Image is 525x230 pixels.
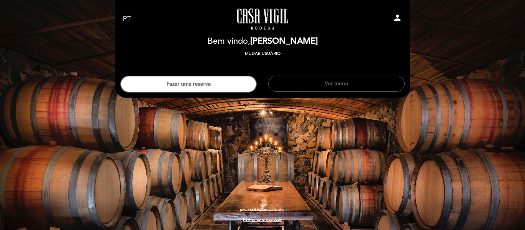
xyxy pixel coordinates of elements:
a: powered by [240,207,285,213]
h2: Bem vindo, [208,37,318,46]
button: Fazer uma reserva [120,76,257,93]
a: Casa Vigil - Restaurante [214,8,311,30]
span: [PERSON_NAME] [250,36,318,46]
i: person [393,13,402,22]
a: Política de privacidade [243,217,282,222]
button: Mudar usuário [243,50,283,57]
img: MEITRE [263,208,285,212]
span: powered by [240,207,261,213]
button: Ver menu [268,76,405,92]
button: person [393,13,402,25]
